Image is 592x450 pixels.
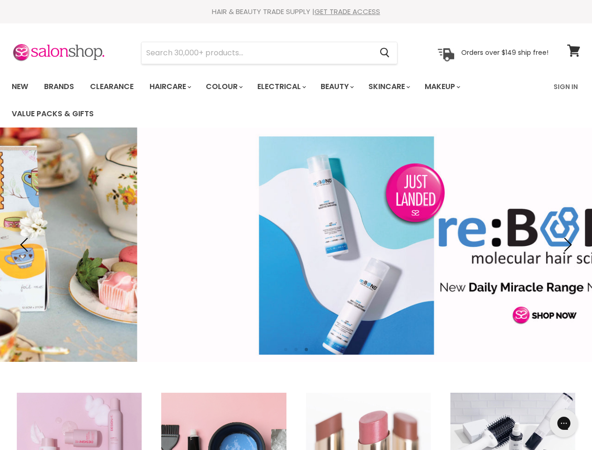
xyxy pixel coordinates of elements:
[141,42,397,64] form: Product
[142,77,197,97] a: Haircare
[37,77,81,97] a: Brands
[5,77,35,97] a: New
[250,77,312,97] a: Electrical
[361,77,416,97] a: Skincare
[461,48,548,57] p: Orders over $149 ship free!
[5,104,101,124] a: Value Packs & Gifts
[142,42,372,64] input: Search
[83,77,141,97] a: Clearance
[545,406,583,441] iframe: Gorgias live chat messenger
[418,77,466,97] a: Makeup
[305,348,308,351] li: Page dot 3
[284,348,287,351] li: Page dot 1
[315,7,380,16] a: GET TRADE ACCESS
[5,73,548,127] ul: Main menu
[372,42,397,64] button: Search
[314,77,360,97] a: Beauty
[548,77,584,97] a: Sign In
[16,235,35,254] button: Previous
[199,77,248,97] a: Colour
[294,348,298,351] li: Page dot 2
[557,235,576,254] button: Next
